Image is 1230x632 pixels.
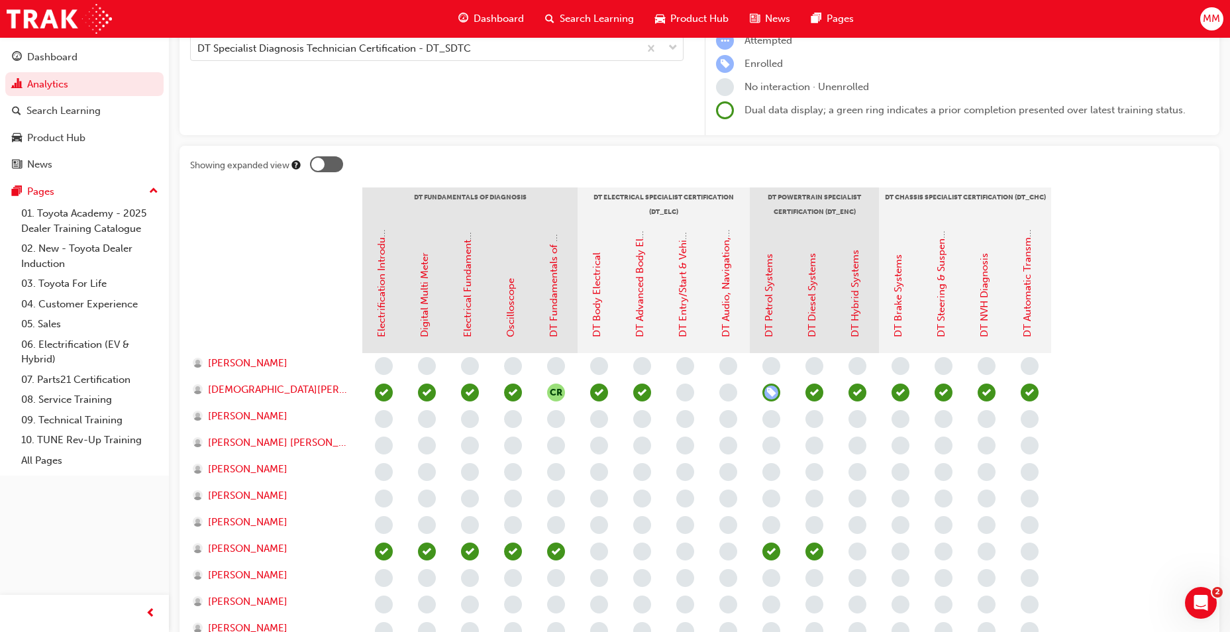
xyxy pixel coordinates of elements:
[935,410,952,428] span: learningRecordVerb_NONE-icon
[633,569,651,587] span: learningRecordVerb_NONE-icon
[719,410,737,428] span: learningRecordVerb_NONE-icon
[590,543,608,560] span: learningRecordVerb_NONE-icon
[676,596,694,613] span: learningRecordVerb_NONE-icon
[190,159,289,172] div: Showing expanded view
[633,516,651,534] span: learningRecordVerb_NONE-icon
[719,490,737,507] span: learningRecordVerb_NONE-icon
[633,357,651,375] span: learningRecordVerb_NONE-icon
[208,488,287,503] span: [PERSON_NAME]
[375,490,393,507] span: learningRecordVerb_NONE-icon
[676,569,694,587] span: learningRecordVerb_NONE-icon
[458,11,468,27] span: guage-icon
[633,543,651,560] span: learningRecordVerb_NONE-icon
[208,382,350,397] span: [DEMOGRAPHIC_DATA][PERSON_NAME]
[375,410,393,428] span: learningRecordVerb_NONE-icon
[805,516,823,534] span: learningRecordVerb_NONE-icon
[590,410,608,428] span: learningRecordVerb_NONE-icon
[805,596,823,613] span: learningRecordVerb_NONE-icon
[16,314,164,335] a: 05. Sales
[805,569,823,587] span: learningRecordVerb_NONE-icon
[461,569,479,587] span: learningRecordVerb_NONE-icon
[978,596,996,613] span: learningRecordVerb_NONE-icon
[208,462,287,477] span: [PERSON_NAME]
[978,463,996,481] span: learningRecordVerb_NONE-icon
[461,490,479,507] span: learningRecordVerb_NONE-icon
[739,5,801,32] a: news-iconNews
[827,11,854,26] span: Pages
[935,357,952,375] span: learningRecordVerb_NONE-icon
[978,490,996,507] span: learningRecordVerb_NONE-icon
[504,596,522,613] span: learningRecordVerb_NONE-icon
[193,356,350,371] a: [PERSON_NAME]
[716,55,734,73] span: learningRecordVerb_ENROLL-icon
[462,227,474,337] a: Electrical Fundamentals
[5,45,164,70] a: Dashboard
[208,594,287,609] span: [PERSON_NAME]
[193,568,350,583] a: [PERSON_NAME]
[849,250,861,337] a: DT Hybrid Systems
[146,606,156,622] span: prev-icon
[16,238,164,274] a: 02. New - Toyota Dealer Induction
[633,463,651,481] span: learningRecordVerb_NONE-icon
[935,490,952,507] span: learningRecordVerb_NONE-icon
[892,357,909,375] span: learningRecordVerb_NONE-icon
[547,410,565,428] span: learningRecordVerb_NONE-icon
[547,569,565,587] span: learningRecordVerb_NONE-icon
[193,515,350,530] a: [PERSON_NAME]
[848,357,866,375] span: learningRecordVerb_NONE-icon
[418,357,436,375] span: learningRecordVerb_NONE-icon
[590,384,608,401] span: learningRecordVerb_ATTEND-icon
[12,132,22,144] span: car-icon
[720,137,732,337] a: DT Audio, Navigation, SRS & Safety Systems
[892,596,909,613] span: learningRecordVerb_NONE-icon
[1021,384,1039,401] span: learningRecordVerb_ATTEND-icon
[719,357,737,375] span: learningRecordVerb_NONE-icon
[197,41,471,56] div: DT Specialist Diagnosis Technician Certification - DT_SDTC
[461,357,479,375] span: learningRecordVerb_NONE-icon
[505,278,517,337] a: Oscilloscope
[978,516,996,534] span: learningRecordVerb_NONE-icon
[848,596,866,613] span: learningRecordVerb_NONE-icon
[418,543,436,560] span: learningRecordVerb_COMPLETE-icon
[1021,490,1039,507] span: learningRecordVerb_NONE-icon
[935,569,952,587] span: learningRecordVerb_NONE-icon
[547,490,565,507] span: learningRecordVerb_NONE-icon
[375,596,393,613] span: learningRecordVerb_NONE-icon
[676,384,694,401] span: learningRecordVerb_NONE-icon
[547,543,565,560] span: learningRecordVerb_ATTEND-icon
[677,146,689,337] a: DT Entry/Start & Vehicle Security Systems
[504,516,522,534] span: learningRecordVerb_NONE-icon
[892,384,909,401] span: learningRecordVerb_ATTEND-icon
[716,78,734,96] span: learningRecordVerb_NONE-icon
[16,390,164,410] a: 08. Service Training
[676,543,694,560] span: learningRecordVerb_NONE-icon
[744,34,792,46] span: Attempted
[762,463,780,481] span: learningRecordVerb_NONE-icon
[848,437,866,454] span: learningRecordVerb_NONE-icon
[762,384,780,401] span: learningRecordVerb_ENROLL-icon
[892,410,909,428] span: learningRecordVerb_NONE-icon
[375,357,393,375] span: learningRecordVerb_NONE-icon
[27,184,54,199] div: Pages
[578,187,750,221] div: DT Electrical Specialist Certification (DT_ELC)
[590,490,608,507] span: learningRecordVerb_NONE-icon
[978,410,996,428] span: learningRecordVerb_NONE-icon
[461,463,479,481] span: learningRecordVerb_NONE-icon
[590,463,608,481] span: learningRecordVerb_NONE-icon
[193,462,350,477] a: [PERSON_NAME]
[547,463,565,481] span: learningRecordVerb_NONE-icon
[1185,587,1217,619] iframe: Intercom live chat
[547,384,565,401] button: null-icon
[676,357,694,375] span: learningRecordVerb_NONE-icon
[935,516,952,534] span: learningRecordVerb_NONE-icon
[547,516,565,534] span: learningRecordVerb_NONE-icon
[5,180,164,204] button: Pages
[26,103,101,119] div: Search Learning
[848,463,866,481] span: learningRecordVerb_NONE-icon
[633,410,651,428] span: learningRecordVerb_NONE-icon
[375,384,393,401] span: learningRecordVerb_COMPLETE-icon
[16,274,164,294] a: 03. Toyota For Life
[644,5,739,32] a: car-iconProduct Hub
[805,357,823,375] span: learningRecordVerb_NONE-icon
[805,410,823,428] span: learningRecordVerb_NONE-icon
